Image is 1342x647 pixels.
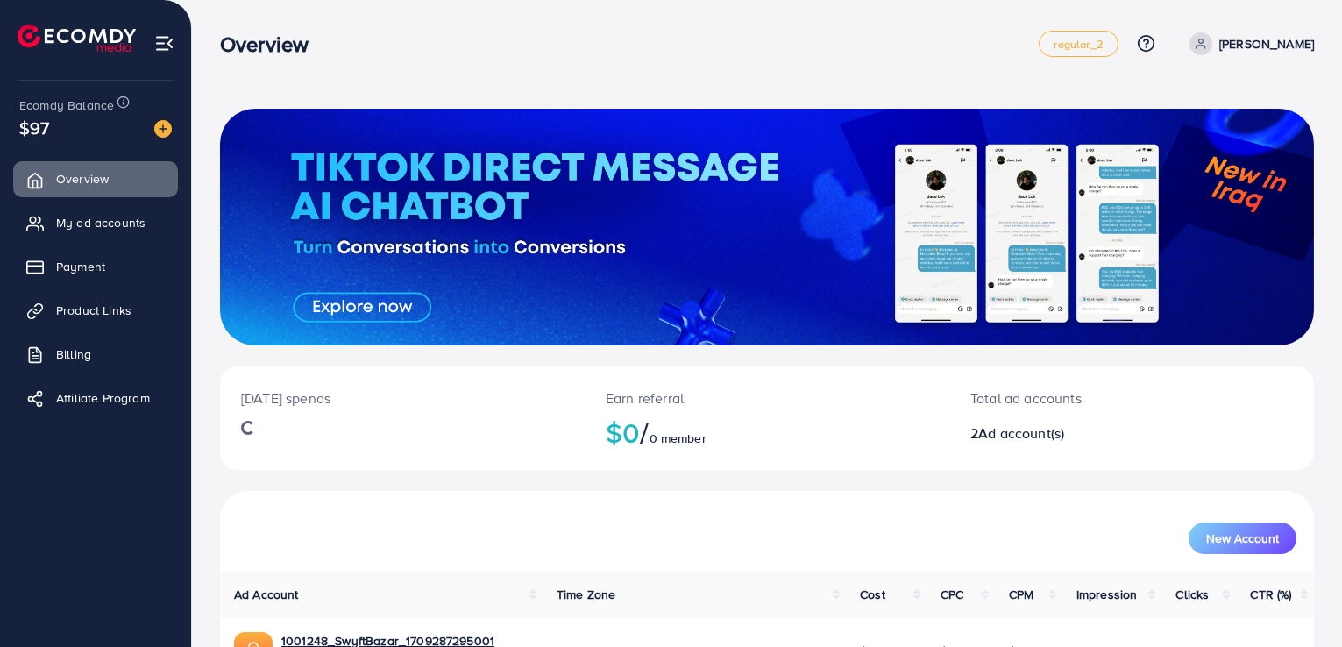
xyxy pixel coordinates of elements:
[1250,586,1291,603] span: CTR (%)
[56,302,131,319] span: Product Links
[557,586,615,603] span: Time Zone
[941,586,963,603] span: CPC
[154,120,172,138] img: image
[13,337,178,372] a: Billing
[1039,31,1118,57] a: regular_2
[650,430,707,447] span: 0 member
[1009,586,1033,603] span: CPM
[56,345,91,363] span: Billing
[18,25,136,52] img: logo
[970,425,1202,442] h2: 2
[13,205,178,240] a: My ad accounts
[1189,523,1296,554] button: New Account
[1076,586,1138,603] span: Impression
[640,412,649,452] span: /
[56,389,150,407] span: Affiliate Program
[1182,32,1314,55] a: [PERSON_NAME]
[241,387,564,409] p: [DATE] spends
[56,258,105,275] span: Payment
[1054,39,1103,50] span: regular_2
[154,33,174,53] img: menu
[13,380,178,416] a: Affiliate Program
[970,387,1202,409] p: Total ad accounts
[978,423,1064,443] span: Ad account(s)
[19,115,49,140] span: $97
[13,161,178,196] a: Overview
[1206,532,1279,544] span: New Account
[56,170,109,188] span: Overview
[606,416,928,449] h2: $0
[220,32,323,57] h3: Overview
[860,586,885,603] span: Cost
[606,387,928,409] p: Earn referral
[234,586,299,603] span: Ad Account
[13,249,178,284] a: Payment
[56,214,146,231] span: My ad accounts
[1219,33,1314,54] p: [PERSON_NAME]
[1175,586,1209,603] span: Clicks
[19,96,114,114] span: Ecomdy Balance
[13,293,178,328] a: Product Links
